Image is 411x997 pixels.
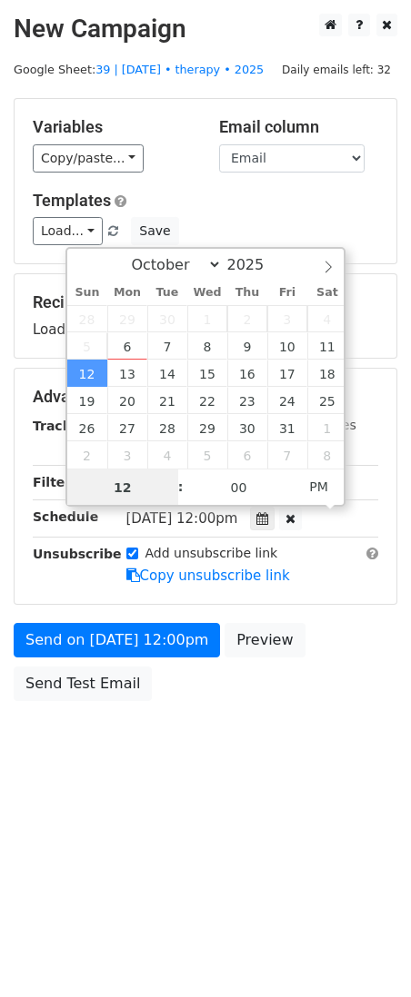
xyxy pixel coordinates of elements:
span: October 31, 2025 [267,414,307,441]
span: October 18, 2025 [307,360,347,387]
span: November 7, 2025 [267,441,307,469]
span: Sun [67,287,107,299]
span: Wed [187,287,227,299]
span: October 13, 2025 [107,360,147,387]
span: September 30, 2025 [147,305,187,332]
div: Loading... [33,292,378,340]
span: September 29, 2025 [107,305,147,332]
span: October 29, 2025 [187,414,227,441]
span: November 2, 2025 [67,441,107,469]
h5: Variables [33,117,192,137]
h5: Recipients [33,292,378,312]
span: November 4, 2025 [147,441,187,469]
span: October 21, 2025 [147,387,187,414]
span: November 5, 2025 [187,441,227,469]
button: Save [131,217,178,245]
span: October 17, 2025 [267,360,307,387]
span: October 30, 2025 [227,414,267,441]
span: October 27, 2025 [107,414,147,441]
span: October 16, 2025 [227,360,267,387]
span: October 24, 2025 [267,387,307,414]
span: October 28, 2025 [147,414,187,441]
a: Send on [DATE] 12:00pm [14,623,220,657]
span: October 15, 2025 [187,360,227,387]
h2: New Campaign [14,14,397,44]
span: November 8, 2025 [307,441,347,469]
input: Year [222,256,287,273]
span: October 3, 2025 [267,305,307,332]
a: Send Test Email [14,666,152,701]
span: October 14, 2025 [147,360,187,387]
span: November 6, 2025 [227,441,267,469]
span: : [178,469,184,505]
strong: Filters [33,475,79,489]
span: Sat [307,287,347,299]
strong: Unsubscribe [33,547,122,561]
a: Copy unsubscribe link [126,568,290,584]
strong: Tracking [33,419,94,433]
label: UTM Codes [285,416,356,435]
input: Minute [184,469,295,506]
span: October 1, 2025 [187,305,227,332]
strong: Schedule [33,509,98,524]
a: 39 | [DATE] • therapy • 2025 [95,63,264,76]
span: October 26, 2025 [67,414,107,441]
span: [DATE] 12:00pm [126,510,238,527]
a: Templates [33,191,111,210]
label: Add unsubscribe link [145,544,278,563]
input: Hour [67,469,178,506]
span: October 19, 2025 [67,387,107,414]
span: October 2, 2025 [227,305,267,332]
a: Preview [225,623,305,657]
span: Mon [107,287,147,299]
span: October 22, 2025 [187,387,227,414]
small: Google Sheet: [14,63,264,76]
span: October 6, 2025 [107,332,147,360]
span: October 5, 2025 [67,332,107,360]
h5: Advanced [33,387,378,407]
span: Thu [227,287,267,299]
span: Tue [147,287,187,299]
span: October 11, 2025 [307,332,347,360]
span: October 25, 2025 [307,387,347,414]
a: Load... [33,217,103,245]
span: November 1, 2025 [307,414,347,441]
span: Daily emails left: 32 [276,60,397,80]
span: October 23, 2025 [227,387,267,414]
iframe: Chat Widget [320,910,411,997]
span: October 4, 2025 [307,305,347,332]
span: October 20, 2025 [107,387,147,414]
span: October 12, 2025 [67,360,107,387]
a: Copy/paste... [33,144,144,173]
h5: Email column [219,117,378,137]
span: November 3, 2025 [107,441,147,469]
span: October 8, 2025 [187,332,227,360]
span: Fri [267,287,307,299]
span: October 10, 2025 [267,332,307,360]
a: Daily emails left: 32 [276,63,397,76]
span: Click to toggle [294,469,344,505]
span: October 9, 2025 [227,332,267,360]
span: October 7, 2025 [147,332,187,360]
span: September 28, 2025 [67,305,107,332]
